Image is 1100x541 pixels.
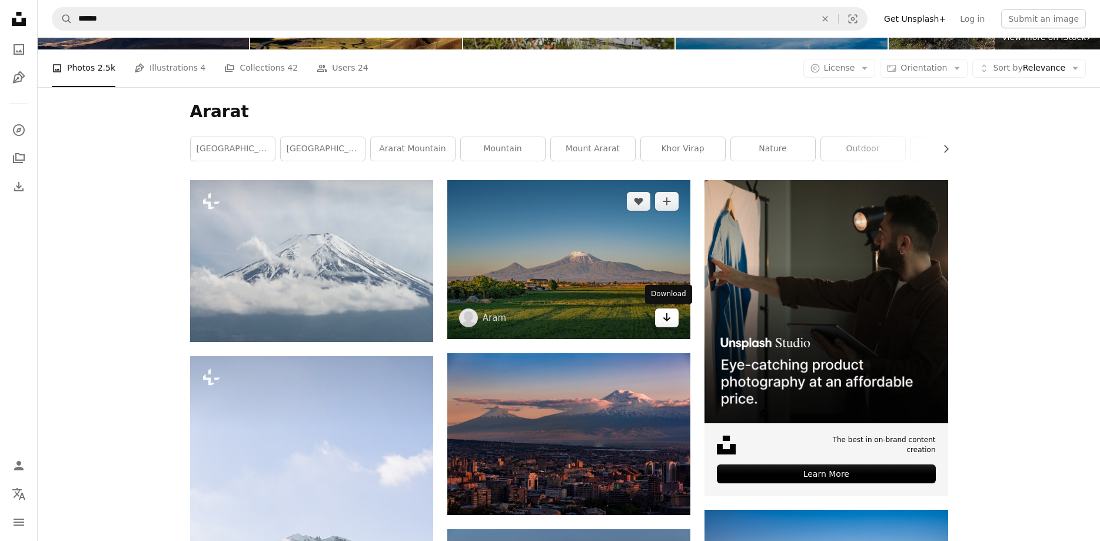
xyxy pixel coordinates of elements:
[459,308,478,327] img: Go to Aram's profile
[224,49,298,87] a: Collections 42
[877,9,953,28] a: Get Unsplash+
[447,353,690,515] img: a view of a city with a mountain in the background
[645,285,692,304] div: Download
[880,59,968,78] button: Orientation
[704,180,948,496] a: The best in on-brand content creationLearn More
[551,137,635,161] a: mount ararat
[953,9,992,28] a: Log in
[627,192,650,211] button: Like
[287,61,298,74] span: 42
[7,118,31,142] a: Explore
[461,137,545,161] a: mountain
[972,59,1086,78] button: Sort byRelevance
[447,429,690,439] a: a view of a city with a mountain in the background
[191,137,275,161] a: [GEOGRAPHIC_DATA]
[812,8,838,30] button: Clear
[7,482,31,506] button: Language
[821,137,905,161] a: outdoor
[7,510,31,534] button: Menu
[641,137,725,161] a: khor virap
[824,63,855,72] span: License
[52,7,868,31] form: Find visuals sitewide
[704,180,948,423] img: file-1715714098234-25b8b4e9d8faimage
[7,66,31,89] a: Illustrations
[655,308,679,327] a: Download
[802,435,935,455] span: The best in on-brand content creation
[7,38,31,61] a: Photos
[190,255,433,266] a: a snow covered mountain with clouds in the foreground
[717,464,935,483] div: Learn More
[717,436,736,454] img: file-1631678316303-ed18b8b5cb9cimage
[7,454,31,477] a: Log in / Sign up
[358,61,368,74] span: 24
[731,137,815,161] a: nature
[993,63,1022,72] span: Sort by
[1002,32,1093,42] span: View more on iStock ↗
[52,8,72,30] button: Search Unsplash
[803,59,876,78] button: License
[281,137,365,161] a: [GEOGRAPHIC_DATA]
[134,49,205,87] a: Illustrations 4
[371,137,455,161] a: ararat mountain
[317,49,368,87] a: Users 24
[911,137,995,161] a: scenery
[447,180,690,339] img: green grass field near mountain under blue sky during daytime
[7,147,31,170] a: Collections
[7,175,31,198] a: Download History
[190,101,948,122] h1: Ararat
[190,180,433,342] img: a snow covered mountain with clouds in the foreground
[447,254,690,264] a: green grass field near mountain under blue sky during daytime
[935,137,948,161] button: scroll list to the right
[1001,9,1086,28] button: Submit an image
[201,61,206,74] span: 4
[7,7,31,33] a: Home — Unsplash
[993,62,1065,74] span: Relevance
[655,192,679,211] button: Add to Collection
[900,63,947,72] span: Orientation
[483,312,506,324] a: Aram
[839,8,867,30] button: Visual search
